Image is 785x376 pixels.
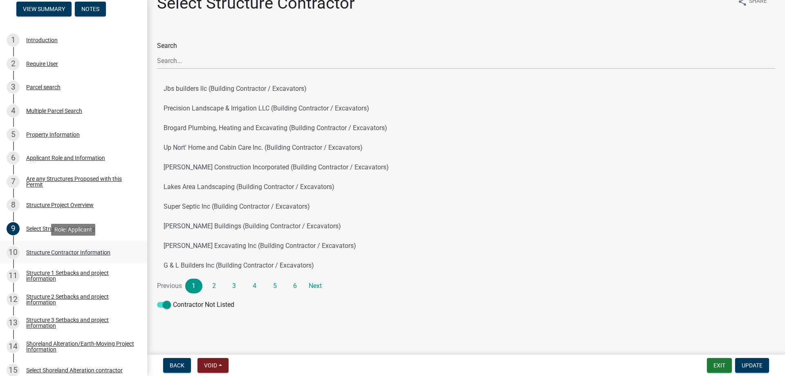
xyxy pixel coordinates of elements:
[287,279,304,293] a: 6
[157,236,775,256] button: [PERSON_NAME] Excavating Inc (Building Contractor / Excavators)
[157,138,775,158] button: Up Nort' Home and Cabin Care Inc. (Building Contractor / Excavators)
[157,158,775,177] button: [PERSON_NAME] Construction Incorporated (Building Contractor / Excavators)
[7,175,20,188] div: 7
[26,37,58,43] div: Introduction
[707,358,732,373] button: Exit
[157,279,775,293] nav: Page navigation
[51,224,95,236] div: Role: Applicant
[26,270,134,281] div: Structure 1 Setbacks and project information
[185,279,202,293] a: 1
[7,246,20,259] div: 10
[26,367,123,373] div: Select Shoreland Alteration contractor
[26,226,95,232] div: Select Structure Contractor
[157,43,177,49] label: Search
[7,316,20,329] div: 13
[157,300,234,310] label: Contractor Not Listed
[157,118,775,138] button: Brogard Plumbing, Heating and Excavating (Building Contractor / Excavators)
[226,279,243,293] a: 3
[170,362,184,369] span: Back
[7,293,20,306] div: 12
[157,99,775,118] button: Precision Landscape & Irrigation LLC (Building Contractor / Excavators)
[26,84,61,90] div: Parcel search
[157,216,775,236] button: [PERSON_NAME] Buildings (Building Contractor / Excavators)
[157,79,775,99] button: Jbs builders llc (Building Contractor / Excavators)
[197,358,229,373] button: Void
[26,176,134,187] div: Are any Structures Proposed with this Permit
[7,340,20,353] div: 14
[742,362,763,369] span: Update
[266,279,283,293] a: 5
[16,2,72,16] button: View Summary
[26,250,110,255] div: Structure Contractor Information
[163,358,191,373] button: Back
[7,269,20,282] div: 11
[7,57,20,70] div: 2
[16,7,72,13] wm-modal-confirm: Summary
[307,279,324,293] a: Next
[7,128,20,141] div: 5
[7,222,20,235] div: 9
[75,2,106,16] button: Notes
[26,341,134,352] div: Shoreland Alteration/Earth-Moving Project Information
[157,52,775,69] input: Search...
[157,177,775,197] button: Lakes Area Landscaping (Building Contractor / Excavators)
[7,81,20,94] div: 3
[735,358,769,373] button: Update
[206,279,223,293] a: 2
[7,34,20,47] div: 1
[157,197,775,216] button: Super Septic Inc (Building Contractor / Excavators)
[7,104,20,117] div: 4
[7,151,20,164] div: 6
[75,7,106,13] wm-modal-confirm: Notes
[26,155,105,161] div: Applicant Role and Information
[26,108,82,114] div: Multiple Parcel Search
[7,198,20,212] div: 8
[204,362,217,369] span: Void
[26,317,134,329] div: Structure 3 Setbacks and project information
[246,279,263,293] a: 4
[26,61,58,67] div: Require User
[157,256,775,275] button: G & L Builders Inc (Building Contractor / Excavators)
[26,294,134,305] div: Structure 2 Setbacks and project information
[26,132,80,137] div: Property Information
[26,202,94,208] div: Structure Project Overview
